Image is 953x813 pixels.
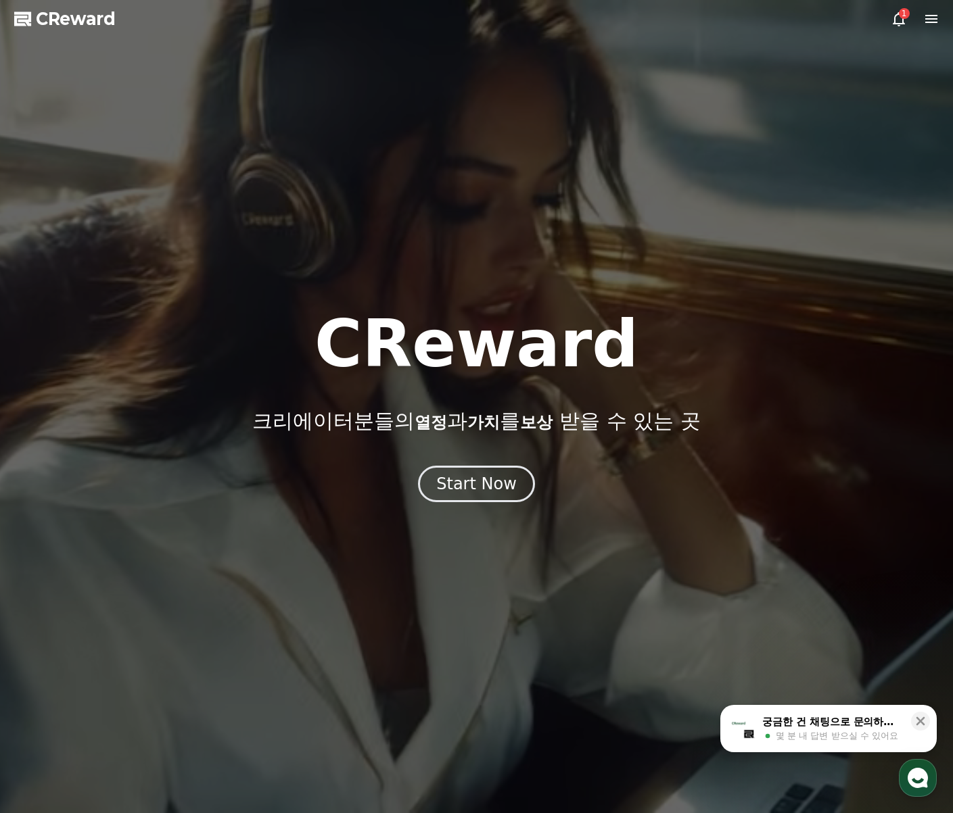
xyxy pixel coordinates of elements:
[124,449,140,460] span: 대화
[436,473,517,495] div: Start Now
[315,312,638,376] h1: CReward
[418,466,535,502] button: Start Now
[467,413,500,432] span: 가치
[899,8,910,19] div: 1
[252,409,700,433] p: 크리에이터분들의 과 를 받을 수 있는 곳
[175,428,260,462] a: 설정
[891,11,907,27] a: 1
[415,413,447,432] span: 열정
[89,428,175,462] a: 대화
[418,479,535,492] a: Start Now
[36,8,116,30] span: CReward
[14,8,116,30] a: CReward
[209,449,225,460] span: 설정
[4,428,89,462] a: 홈
[520,413,553,432] span: 보상
[43,449,51,460] span: 홈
